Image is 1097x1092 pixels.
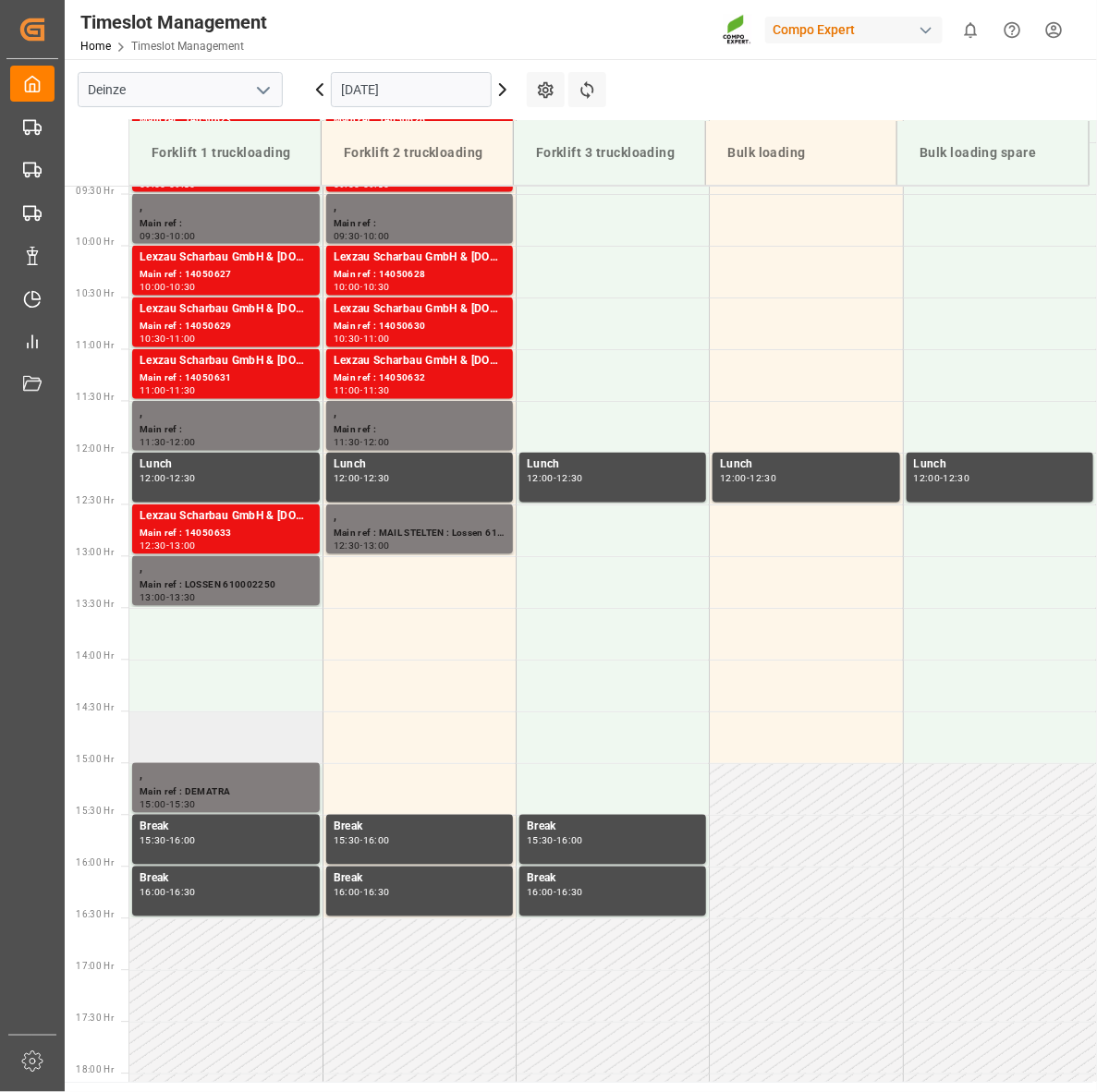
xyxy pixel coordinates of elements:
div: 11:00 [169,335,196,344]
div: - [166,335,169,344]
div: Main ref : 14050630 [334,320,506,335]
div: , [140,198,312,216]
div: - [166,889,169,897]
div: 12:30 [556,475,583,483]
div: Lunch [914,456,1086,475]
div: Main ref : DEMATRA [140,785,312,801]
div: 15:30 [334,837,360,845]
div: Bulk loading [721,136,883,170]
div: , [334,405,506,423]
span: 10:30 Hr [76,289,114,299]
a: Home [80,40,111,53]
div: Main ref : [140,423,312,439]
div: Bulk loading spare [912,136,1074,170]
div: - [554,475,556,483]
div: 13:00 [140,594,166,602]
span: 16:30 Hr [76,910,114,920]
div: 10:30 [169,284,196,292]
div: 09:30 [140,232,166,240]
div: , [140,767,312,785]
button: Compo Expert [765,12,950,47]
span: 16:00 Hr [76,858,114,868]
div: - [166,475,169,483]
div: 16:00 [169,837,196,845]
div: - [360,335,363,344]
div: 10:00 [140,284,166,292]
div: 12:00 [334,475,360,483]
div: Lexzau Scharbau GmbH & [DOMAIN_NAME], COMPO EXPERT Benelux N.V. [140,249,312,268]
div: 10:30 [363,284,390,292]
div: Lexzau Scharbau GmbH & [DOMAIN_NAME], COMPO EXPERT Benelux N.V. [334,249,506,268]
div: Lunch [527,456,699,475]
div: - [360,284,363,292]
div: 12:30 [363,475,390,483]
div: 12:00 [914,475,941,483]
div: 15:30 [169,801,196,809]
div: 11:30 [363,387,390,395]
div: 13:30 [169,594,196,602]
div: 10:30 [140,335,166,344]
div: Lexzau Scharbau GmbH & [DOMAIN_NAME], COMPO EXPERT Benelux N.V. [140,301,312,320]
div: - [166,801,169,809]
input: DD.MM.YYYY [331,72,492,107]
div: , [334,198,506,216]
div: Main ref : 14050632 [334,371,506,387]
div: 11:30 [169,387,196,395]
div: Break [140,819,312,837]
span: 09:30 Hr [76,186,114,196]
button: show 0 new notifications [950,9,992,51]
div: 09:30 [334,232,360,240]
div: Lexzau Scharbau GmbH & [DOMAIN_NAME], COMPO EXPERT Benelux N.V. [334,301,506,320]
div: Main ref : 14050629 [140,320,312,335]
div: 16:00 [140,889,166,897]
span: 10:00 Hr [76,237,114,248]
span: 17:30 Hr [76,1013,114,1024]
input: Type to search/select [78,72,283,107]
div: Forklift 2 truckloading [336,136,498,170]
span: 11:30 Hr [76,393,114,403]
div: Main ref : [334,423,506,439]
div: , [334,508,506,527]
div: 12:00 [720,475,747,483]
div: 11:00 [363,335,390,344]
div: 12:30 [944,475,970,483]
div: 12:00 [527,475,554,483]
div: Break [140,870,312,889]
div: - [360,232,363,240]
div: 11:30 [140,439,166,447]
div: Forklift 3 truckloading [529,136,690,170]
span: 14:00 Hr [76,651,114,661]
div: Lunch [720,456,892,475]
div: Lunch [334,456,506,475]
div: 12:00 [363,439,390,447]
div: Main ref : 14050633 [140,527,312,542]
div: 16:30 [169,889,196,897]
div: 11:00 [140,387,166,395]
div: 13:00 [169,542,196,551]
div: 16:00 [527,889,554,897]
div: 12:30 [334,542,360,551]
div: Main ref : [140,216,312,232]
div: 11:00 [334,387,360,395]
div: - [166,542,169,551]
div: Main ref : 14050628 [334,268,506,284]
button: open menu [249,76,276,104]
span: 14:30 Hr [76,703,114,713]
span: 18:00 Hr [76,1065,114,1075]
div: , [140,560,312,578]
div: - [166,837,169,845]
div: 10:00 [169,232,196,240]
span: 13:30 Hr [76,600,114,610]
div: 12:30 [140,542,166,551]
div: - [360,837,363,845]
div: Break [334,819,506,837]
div: - [940,475,943,483]
div: - [166,594,169,602]
div: Lunch [140,456,312,475]
div: - [360,542,363,551]
img: Screenshot%202023-09-29%20at%2010.02.21.png_1712312052.png [723,14,752,46]
div: Lexzau Scharbau GmbH & [DOMAIN_NAME], COMPO EXPERT Benelux N.V. [140,508,312,527]
div: 16:00 [556,837,583,845]
div: - [360,889,363,897]
div: Break [334,870,506,889]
